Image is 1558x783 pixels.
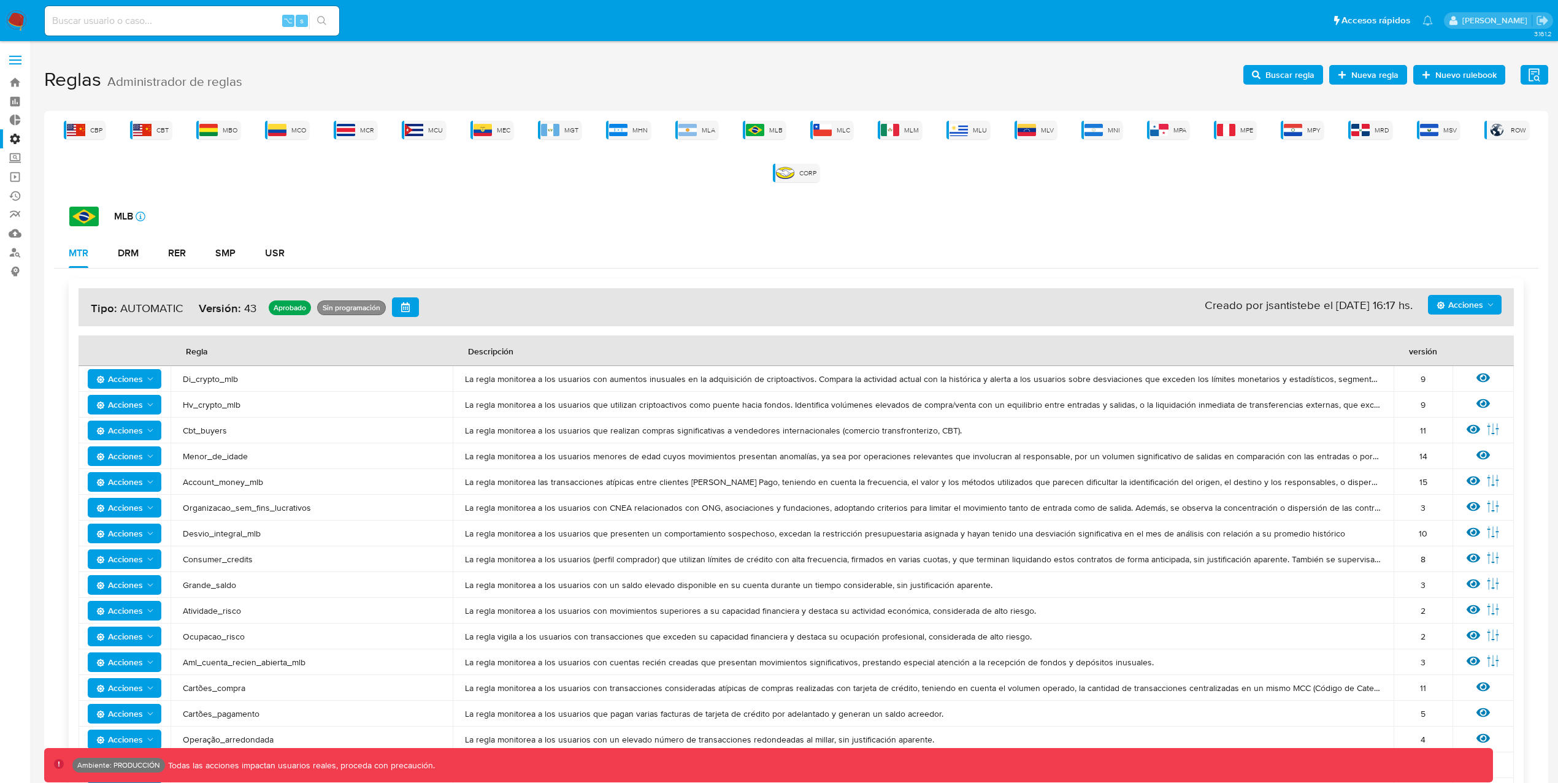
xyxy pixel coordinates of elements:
p: Ambiente: PRODUCCIÓN [77,763,160,768]
span: s [300,15,304,26]
span: ⌥ [283,15,293,26]
a: Notificaciones [1422,15,1433,26]
button: search-icon [309,12,334,29]
a: Salir [1536,14,1549,27]
p: leidy.martinez@mercadolibre.com.co [1462,15,1532,26]
p: Todas las acciones impactan usuarios reales, proceda con precaución. [165,760,435,771]
span: Accesos rápidos [1341,14,1410,27]
input: Buscar usuario o caso... [45,13,339,29]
